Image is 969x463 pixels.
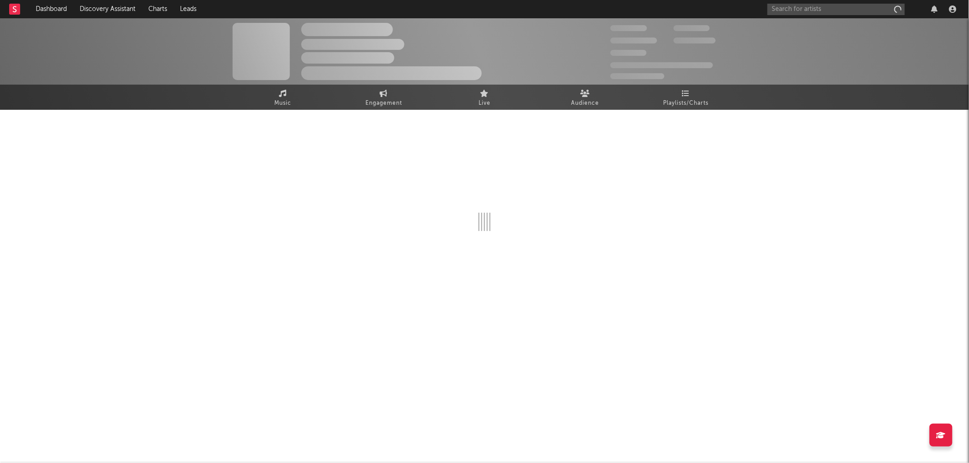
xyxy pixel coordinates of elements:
span: Engagement [365,98,402,109]
input: Search for artists [768,4,905,15]
span: 50,000,000 [610,38,657,43]
span: Playlists/Charts [664,98,709,109]
span: Music [275,98,292,109]
span: 50,000,000 Monthly Listeners [610,62,713,68]
span: Audience [572,98,599,109]
span: 300,000 [610,25,647,31]
a: Live [434,85,535,110]
span: 1,000,000 [674,38,716,43]
a: Playlists/Charts [636,85,736,110]
a: Engagement [333,85,434,110]
span: 100,000 [610,50,647,56]
a: Music [233,85,333,110]
span: Live [479,98,490,109]
span: 100,000 [674,25,710,31]
a: Audience [535,85,636,110]
span: Jump Score: 85.0 [610,73,664,79]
